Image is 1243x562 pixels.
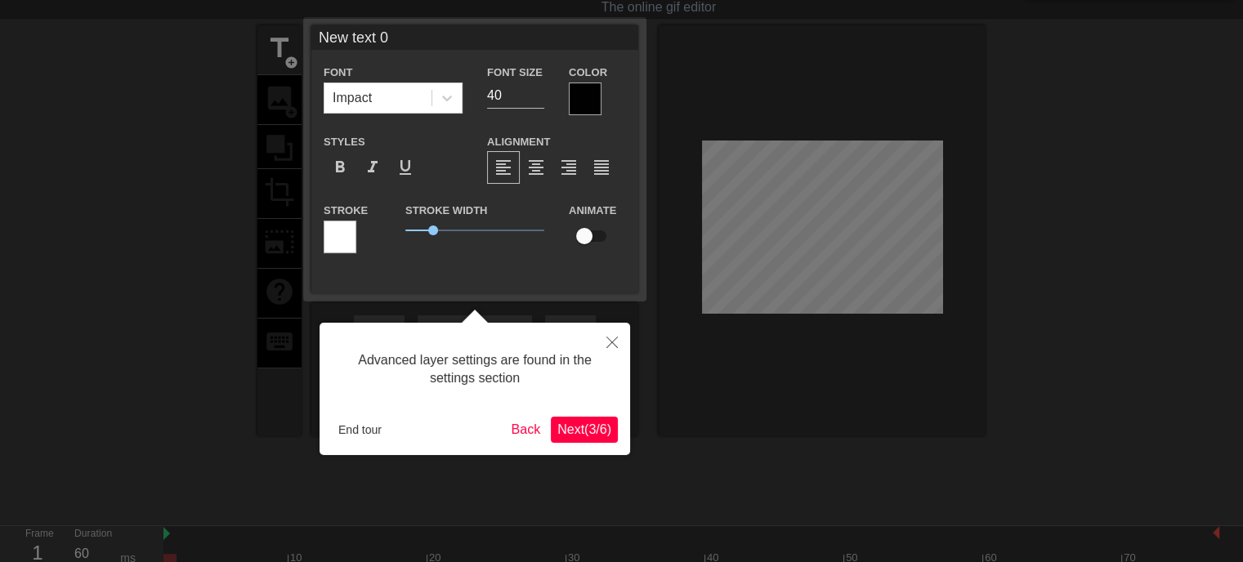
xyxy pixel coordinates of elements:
[594,323,630,360] button: Close
[557,422,611,436] span: Next ( 3 / 6 )
[505,417,548,443] button: Back
[332,417,388,442] button: End tour
[332,335,618,404] div: Advanced layer settings are found in the settings section
[551,417,618,443] button: Next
